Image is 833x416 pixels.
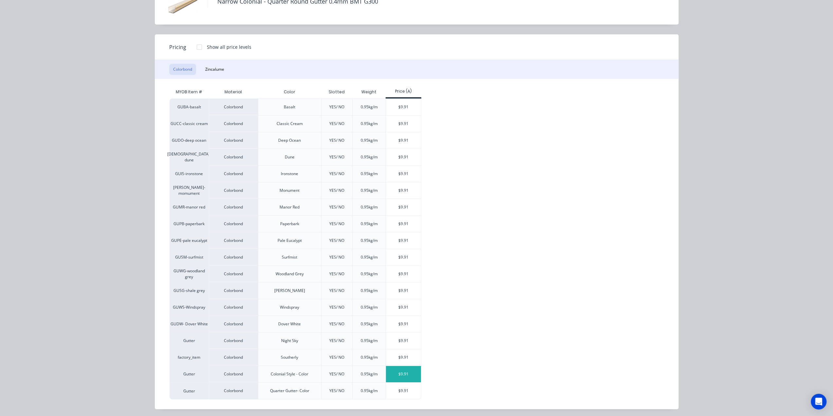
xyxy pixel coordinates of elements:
div: Woodland Grey [276,271,304,277]
div: 0.95kg/m [361,271,378,277]
div: Manor Red [280,204,299,210]
div: 0.95kg/m [361,254,378,260]
div: YES/ NO [329,188,344,193]
div: Gutter [170,382,209,399]
div: $9.91 [386,366,421,382]
div: Dover White [278,321,301,327]
div: GUWS-Windspray [170,299,209,316]
div: Colorbond [209,132,258,149]
div: 0.95kg/m [361,304,378,310]
div: YES/ NO [329,104,344,110]
div: Slotted [323,84,350,100]
div: GUMR-manor red [170,199,209,215]
div: Southerly [281,354,298,360]
div: YES/ NO [329,288,344,294]
div: Gutter [170,332,209,349]
div: YES/ NO [329,371,344,377]
div: Weight [356,84,382,100]
div: YES/ NO [329,204,344,210]
div: YES/ NO [329,354,344,360]
div: YES/ NO [329,321,344,327]
div: MYOB Item # [170,85,209,99]
div: [PERSON_NAME]-momument [170,182,209,199]
div: YES/ NO [329,137,344,143]
div: 0.95kg/m [361,388,378,394]
div: 0.95kg/m [361,221,378,227]
div: Colorbond [209,332,258,349]
div: Colorbond [209,349,258,366]
div: Colorbond [209,215,258,232]
div: GUIS-ironstone [170,165,209,182]
div: $9.91 [386,149,421,165]
div: Material [209,85,258,99]
div: GUCC-classic cream [170,115,209,132]
div: 0.95kg/m [361,288,378,294]
div: $9.91 [386,166,421,182]
div: Quarter Gutter- Color [270,388,309,394]
div: $9.91 [386,299,421,316]
div: Night Sky [281,338,298,344]
div: GUSM-surfmist [170,249,209,265]
div: Colorbond [209,165,258,182]
div: Dune [285,154,295,160]
div: $9.91 [386,99,421,115]
div: Colorbond [209,115,258,132]
button: Colorbond [169,64,196,75]
div: Colonial Style - Color [271,371,308,377]
div: $9.91 [386,182,421,199]
div: Gutter [170,366,209,382]
div: $9.91 [386,199,421,215]
div: Surfmist [282,254,297,260]
div: Deep Ocean [278,137,301,143]
div: $9.91 [386,232,421,249]
div: Colorbond [209,99,258,115]
div: $9.91 [386,249,421,265]
div: GUPB-paperbark [170,215,209,232]
div: Colorbond [209,249,258,265]
div: $9.91 [386,383,421,399]
div: Ironstone [281,171,298,177]
div: YES/ NO [329,338,344,344]
div: 0.95kg/m [361,121,378,127]
div: 0.95kg/m [361,371,378,377]
div: Colorbond [209,265,258,282]
div: YES/ NO [329,171,344,177]
div: 0.95kg/m [361,338,378,344]
div: factory_item [170,349,209,366]
div: Colorbond [209,199,258,215]
div: $9.91 [386,349,421,366]
div: 0.95kg/m [361,238,378,244]
div: GUDO-deep ocean [170,132,209,149]
div: Colorbond [209,299,258,316]
div: Windspray [280,304,299,310]
div: GUWG-woodland grey [170,265,209,282]
div: 0.95kg/m [361,154,378,160]
div: 0.95kg/m [361,137,378,143]
div: Classic Cream [277,121,303,127]
div: 0.95kg/m [361,104,378,110]
div: Paperbark [280,221,299,227]
div: 0.95kg/m [361,188,378,193]
div: $9.91 [386,316,421,332]
span: Pricing [169,43,186,51]
div: $9.91 [386,132,421,149]
div: YES/ NO [329,254,344,260]
div: 0.95kg/m [361,354,378,360]
div: YES/ NO [329,304,344,310]
div: YES/ NO [329,154,344,160]
div: Open Intercom Messenger [811,394,826,409]
div: Basalt [284,104,295,110]
div: 0.95kg/m [361,321,378,327]
div: YES/ NO [329,271,344,277]
div: Colorbond [209,282,258,299]
div: [DEMOGRAPHIC_DATA]-dune [170,149,209,165]
div: Color [279,84,300,100]
div: $9.91 [386,216,421,232]
div: YES/ NO [329,221,344,227]
div: 0.95kg/m [361,171,378,177]
div: YES/ NO [329,238,344,244]
div: $9.91 [386,116,421,132]
div: Colorbond [209,316,258,332]
div: GUPE-pale eucalypt [170,232,209,249]
div: Price (A) [386,88,421,94]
